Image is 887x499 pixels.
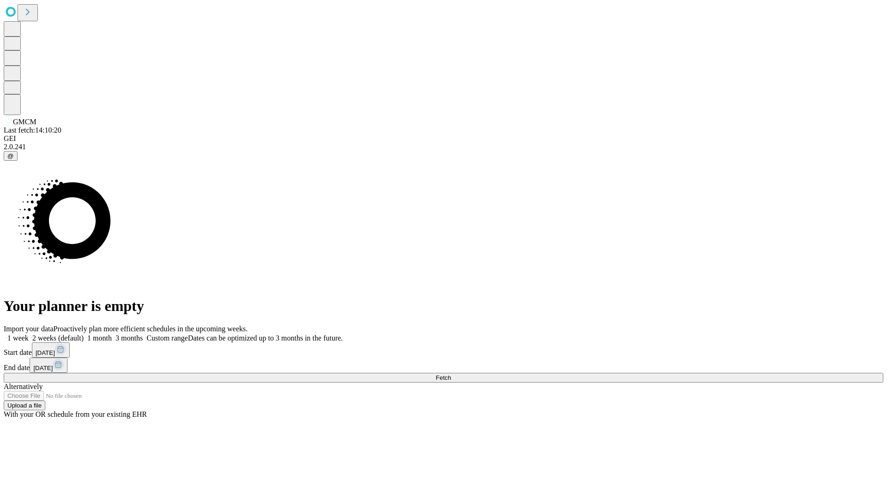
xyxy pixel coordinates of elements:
[54,325,248,333] span: Proactively plan more efficient schedules in the upcoming weeks.
[436,374,451,381] span: Fetch
[4,401,45,410] button: Upload a file
[4,325,54,333] span: Import your data
[115,334,143,342] span: 3 months
[32,334,84,342] span: 2 weeks (default)
[32,342,70,358] button: [DATE]
[33,365,53,371] span: [DATE]
[7,152,14,159] span: @
[30,358,67,373] button: [DATE]
[4,134,883,143] div: GEI
[146,334,188,342] span: Custom range
[4,410,147,418] span: With your OR schedule from your existing EHR
[4,151,18,161] button: @
[13,118,36,126] span: GMCM
[4,383,43,390] span: Alternatively
[4,373,883,383] button: Fetch
[4,342,883,358] div: Start date
[4,298,883,315] h1: Your planner is empty
[4,126,61,134] span: Last fetch: 14:10:20
[188,334,343,342] span: Dates can be optimized up to 3 months in the future.
[87,334,112,342] span: 1 month
[36,349,55,356] span: [DATE]
[7,334,29,342] span: 1 week
[4,143,883,151] div: 2.0.241
[4,358,883,373] div: End date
